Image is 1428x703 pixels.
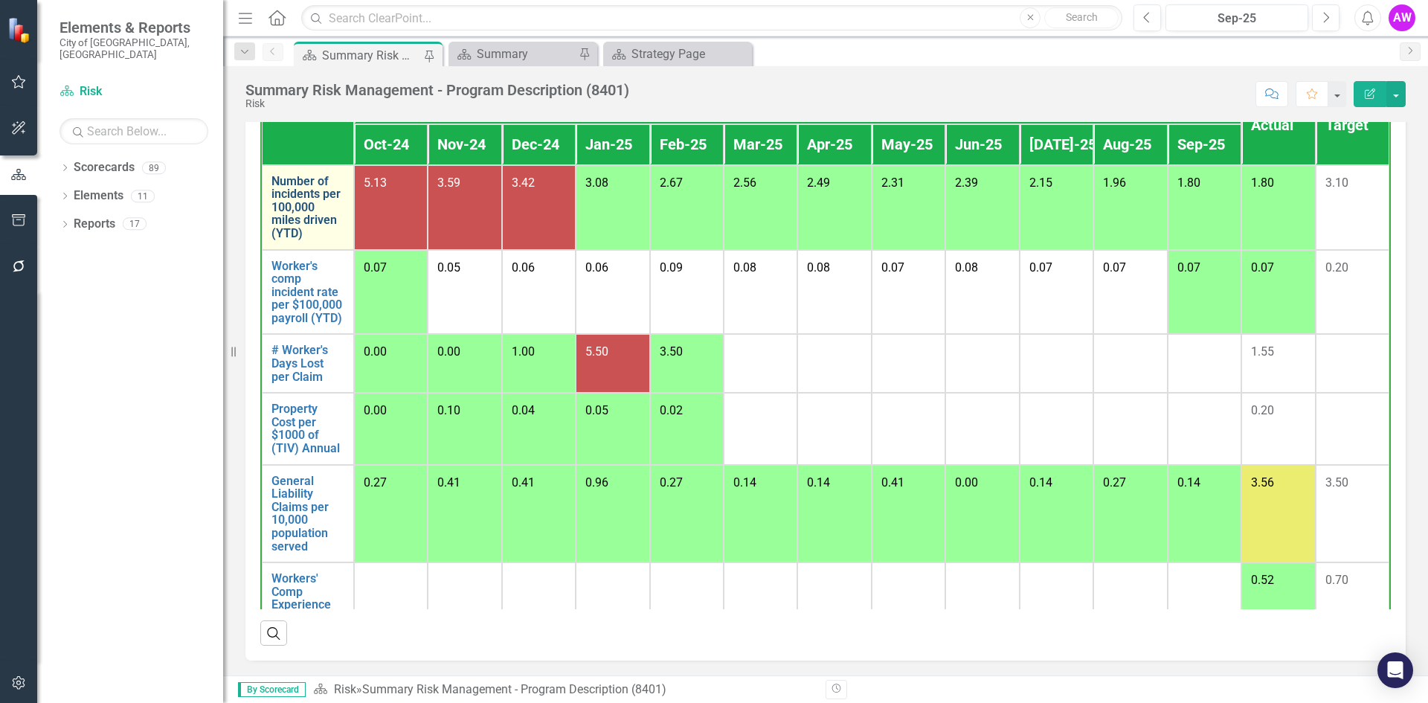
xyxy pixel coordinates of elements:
span: 3.50 [660,344,683,359]
div: 89 [142,161,166,174]
td: Double-Click to Edit Right Click for Context Menu [262,393,354,464]
div: Summary Risk Management - Program Description (8401) [362,682,666,696]
div: » [313,681,814,699]
span: 0.14 [733,475,756,489]
span: 2.15 [1029,176,1052,190]
span: 0.07 [1177,260,1200,275]
div: Sep-25 [1171,10,1303,28]
span: 0.07 [1103,260,1126,275]
a: Risk [334,682,356,696]
div: 17 [123,218,147,231]
span: 3.50 [1325,475,1348,489]
span: 2.67 [660,176,683,190]
span: 0.10 [437,403,460,417]
span: 0.07 [881,260,904,275]
span: 0.27 [660,475,683,489]
input: Search Below... [59,118,208,144]
a: Elements [74,187,123,205]
a: Number of incidents per 100,000 miles driven (YTD) [271,175,344,240]
span: 0.06 [585,260,608,275]
span: 0.00 [364,344,387,359]
a: Strategy Page [607,45,748,63]
span: 1.55 [1251,344,1274,359]
span: By Scorecard [238,682,306,697]
span: 0.20 [1251,403,1274,417]
td: Double-Click to Edit Right Click for Context Menu [262,562,354,647]
span: 0.41 [512,475,535,489]
span: 0.06 [512,260,535,275]
td: Double-Click to Edit Right Click for Context Menu [262,250,354,335]
span: Search [1066,11,1098,23]
span: 0.27 [364,475,387,489]
span: 0.07 [1251,260,1274,275]
span: 0.08 [733,260,756,275]
span: 0.08 [955,260,978,275]
span: 5.50 [585,344,608,359]
a: Property Cost per $1000 of (TIV) Annual [271,402,344,455]
span: Elements & Reports [59,19,208,36]
span: 0.00 [437,344,460,359]
span: 0.96 [585,475,608,489]
span: 3.56 [1251,475,1274,489]
a: Risk [59,83,208,100]
span: 3.42 [512,176,535,190]
span: 0.14 [1177,475,1200,489]
img: ClearPoint Strategy [7,17,33,43]
span: 0.04 [512,403,535,417]
span: 3.59 [437,176,460,190]
div: Risk [245,98,629,109]
span: 1.80 [1177,176,1200,190]
span: 0.14 [1029,475,1052,489]
button: Search [1044,7,1119,28]
span: 1.80 [1251,176,1274,190]
span: 5.13 [364,176,387,190]
span: 0.09 [660,260,683,275]
span: 0.05 [437,260,460,275]
div: Summary Risk Management - Program Description (8401) [245,82,629,98]
span: 0.52 [1251,573,1274,587]
a: General Liability Claims per 10,000 population served [271,475,344,553]
a: Workers' Comp Experience Modifier (Annual) [271,572,344,638]
td: Double-Click to Edit Right Click for Context Menu [262,465,354,563]
input: Search ClearPoint... [301,5,1122,31]
span: 0.07 [1029,260,1052,275]
span: 1.00 [512,344,535,359]
span: 0.02 [660,403,683,417]
div: Summary [477,45,575,63]
span: 0.41 [881,475,904,489]
td: Double-Click to Edit Right Click for Context Menu [262,165,354,250]
span: 0.70 [1325,573,1348,587]
span: 1.96 [1103,176,1126,190]
div: Open Intercom Messenger [1377,652,1413,688]
span: 0.08 [807,260,830,275]
span: 3.08 [585,176,608,190]
span: 0.20 [1325,260,1348,275]
a: Scorecards [74,159,135,176]
span: 2.49 [807,176,830,190]
span: 3.10 [1325,176,1348,190]
div: 11 [131,190,155,202]
span: 0.00 [364,403,387,417]
span: 2.31 [881,176,904,190]
td: Double-Click to Edit Right Click for Context Menu [262,334,354,393]
span: 2.39 [955,176,978,190]
span: 0.00 [955,475,978,489]
small: City of [GEOGRAPHIC_DATA], [GEOGRAPHIC_DATA] [59,36,208,61]
span: 0.27 [1103,475,1126,489]
a: # Worker's Days Lost per Claim [271,344,344,383]
span: 2.56 [733,176,756,190]
span: 0.05 [585,403,608,417]
span: 0.14 [807,475,830,489]
button: Sep-25 [1165,4,1308,31]
a: Worker's comp incident rate per $100,000 payroll (YTD) [271,260,344,325]
button: AW [1389,4,1415,31]
span: 0.07 [364,260,387,275]
div: Summary Risk Management - Program Description (8401) [322,46,420,65]
div: Strategy Page [631,45,748,63]
a: Reports [74,216,115,233]
span: 0.41 [437,475,460,489]
a: Summary [452,45,575,63]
